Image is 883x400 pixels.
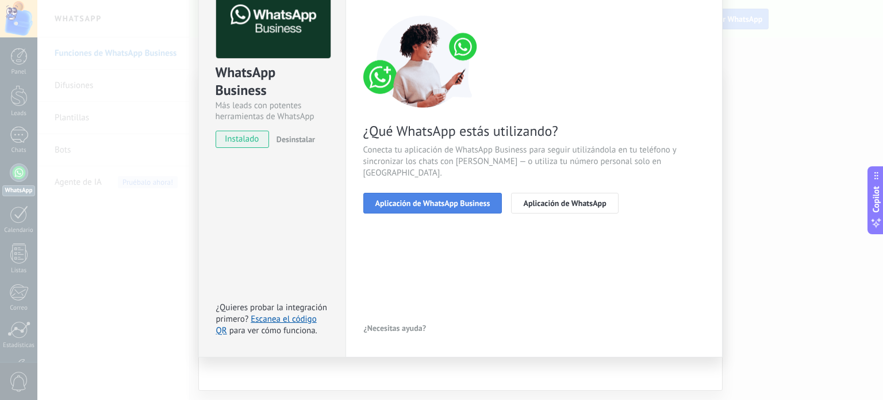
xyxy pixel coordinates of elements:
[511,193,618,214] button: Aplicación de WhatsApp
[216,302,328,325] span: ¿Quieres probar la integración primero?
[364,324,427,332] span: ¿Necesitas ayuda?
[523,199,606,207] span: Aplicación de WhatsApp
[216,63,329,100] div: WhatsApp Business
[363,319,427,337] button: ¿Necesitas ayuda?
[363,16,484,108] img: connect number
[216,131,268,148] span: instalado
[272,131,315,148] button: Desinstalar
[363,144,705,179] span: Conecta tu aplicación de WhatsApp Business para seguir utilizándola en tu teléfono y sincronizar ...
[375,199,490,207] span: Aplicación de WhatsApp Business
[277,134,315,144] span: Desinstalar
[363,193,502,214] button: Aplicación de WhatsApp Business
[870,186,882,212] span: Copilot
[216,314,317,336] a: Escanea el código QR
[216,100,329,122] div: Más leads con potentes herramientas de WhatsApp
[229,325,317,336] span: para ver cómo funciona.
[363,122,705,140] span: ¿Qué WhatsApp estás utilizando?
